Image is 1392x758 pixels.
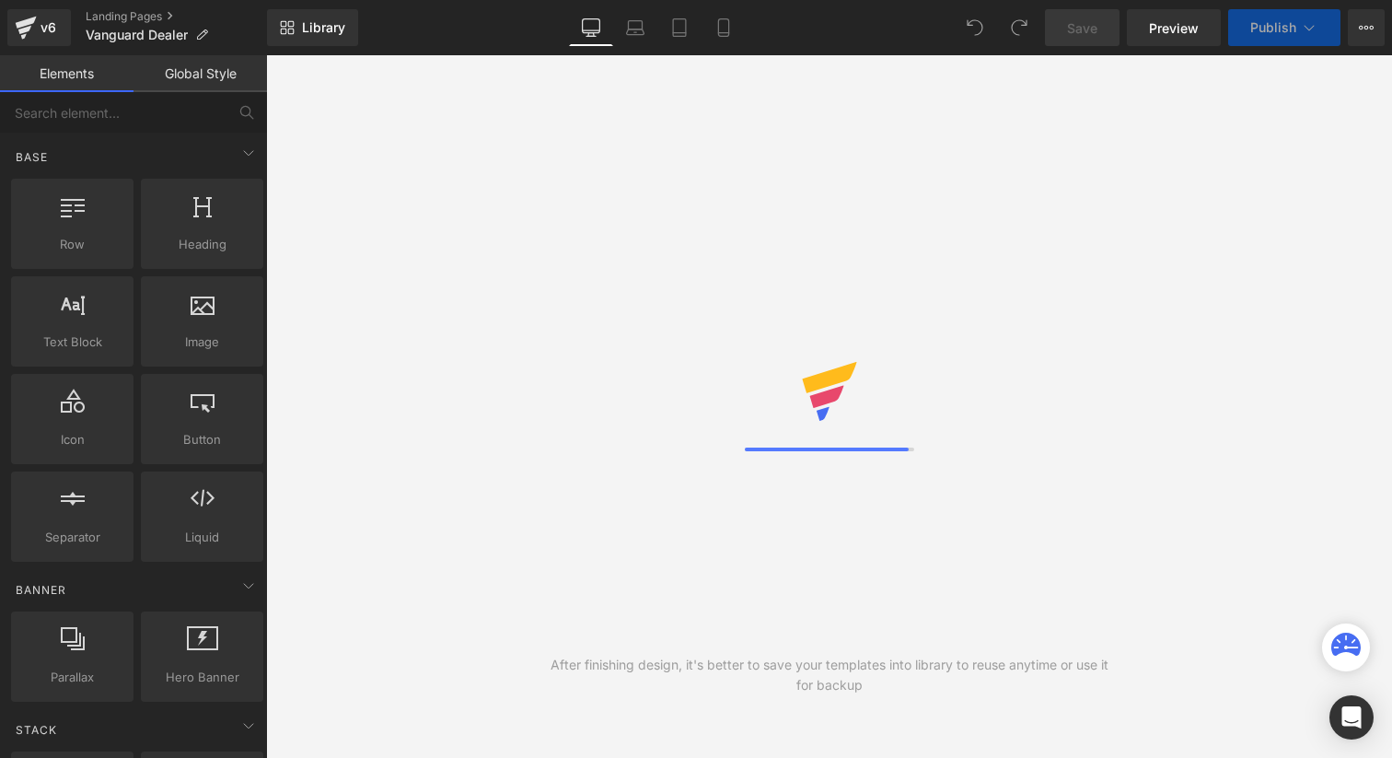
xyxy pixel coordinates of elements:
span: Stack [14,721,59,739]
span: Library [302,19,345,36]
a: Tablet [657,9,702,46]
button: Undo [957,9,993,46]
a: Mobile [702,9,746,46]
span: Publish [1250,20,1296,35]
span: Button [146,430,258,449]
button: More [1348,9,1385,46]
div: Open Intercom Messenger [1329,695,1374,740]
div: After finishing design, it's better to save your templates into library to reuse anytime or use i... [548,655,1111,695]
span: Banner [14,581,68,599]
span: Separator [17,528,128,547]
span: Icon [17,430,128,449]
span: Heading [146,235,258,254]
span: Liquid [146,528,258,547]
span: Text Block [17,332,128,352]
span: Preview [1149,18,1199,38]
a: Preview [1127,9,1221,46]
span: Parallax [17,668,128,687]
button: Publish [1228,9,1340,46]
a: New Library [267,9,358,46]
a: v6 [7,9,71,46]
span: Vanguard Dealer [86,28,188,42]
span: Save [1067,18,1097,38]
div: v6 [37,16,60,40]
a: Desktop [569,9,613,46]
span: Row [17,235,128,254]
a: Landing Pages [86,9,267,24]
span: Hero Banner [146,668,258,687]
a: Laptop [613,9,657,46]
a: Global Style [133,55,267,92]
button: Redo [1001,9,1038,46]
span: Base [14,148,50,166]
span: Image [146,332,258,352]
